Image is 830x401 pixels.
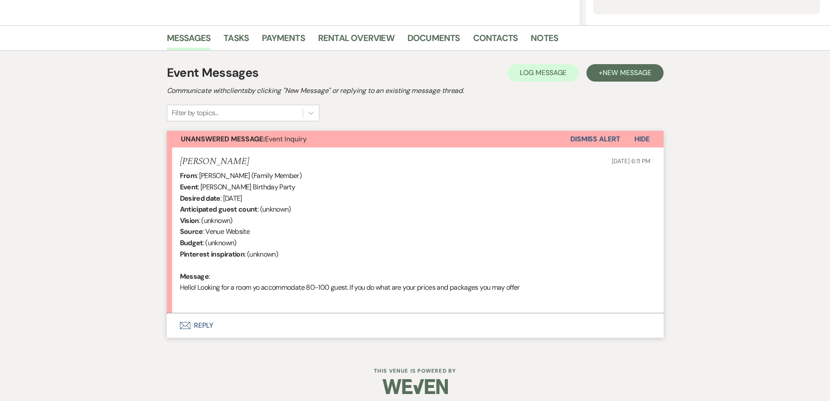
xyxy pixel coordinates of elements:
b: Anticipated guest count [180,205,257,214]
div: Filter by topics... [172,108,218,118]
a: Payments [262,31,305,50]
b: Vision [180,216,199,225]
a: Rental Overview [318,31,394,50]
button: Dismiss Alert [570,131,620,147]
button: Reply [167,313,664,338]
b: Event [180,182,198,192]
span: Log Message [520,68,566,77]
b: Source [180,227,203,236]
span: [DATE] 6:11 PM [612,157,650,165]
div: : [PERSON_NAME] (Family Member) : [PERSON_NAME] Birthday Party : [DATE] : (unknown) : (unknown) :... [180,170,650,304]
a: Documents [407,31,460,50]
a: Contacts [473,31,518,50]
b: Pinterest inspiration [180,250,245,259]
span: New Message [603,68,651,77]
b: Budget [180,238,203,247]
a: Notes [531,31,558,50]
b: Message [180,272,209,281]
a: Tasks [224,31,249,50]
span: Hide [634,134,650,144]
h2: Communicate with clients by clicking "New Message" or replying to an existing message thread. [167,86,664,96]
b: Desired date [180,194,220,203]
h1: Event Messages [167,64,259,82]
strong: Unanswered Message: [181,134,265,144]
b: From [180,171,196,180]
span: Event Inquiry [181,134,307,144]
button: +New Message [586,64,663,82]
button: Log Message [508,64,579,82]
button: Unanswered Message:Event Inquiry [167,131,570,147]
a: Messages [167,31,211,50]
button: Hide [620,131,664,147]
h5: [PERSON_NAME] [180,156,249,167]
